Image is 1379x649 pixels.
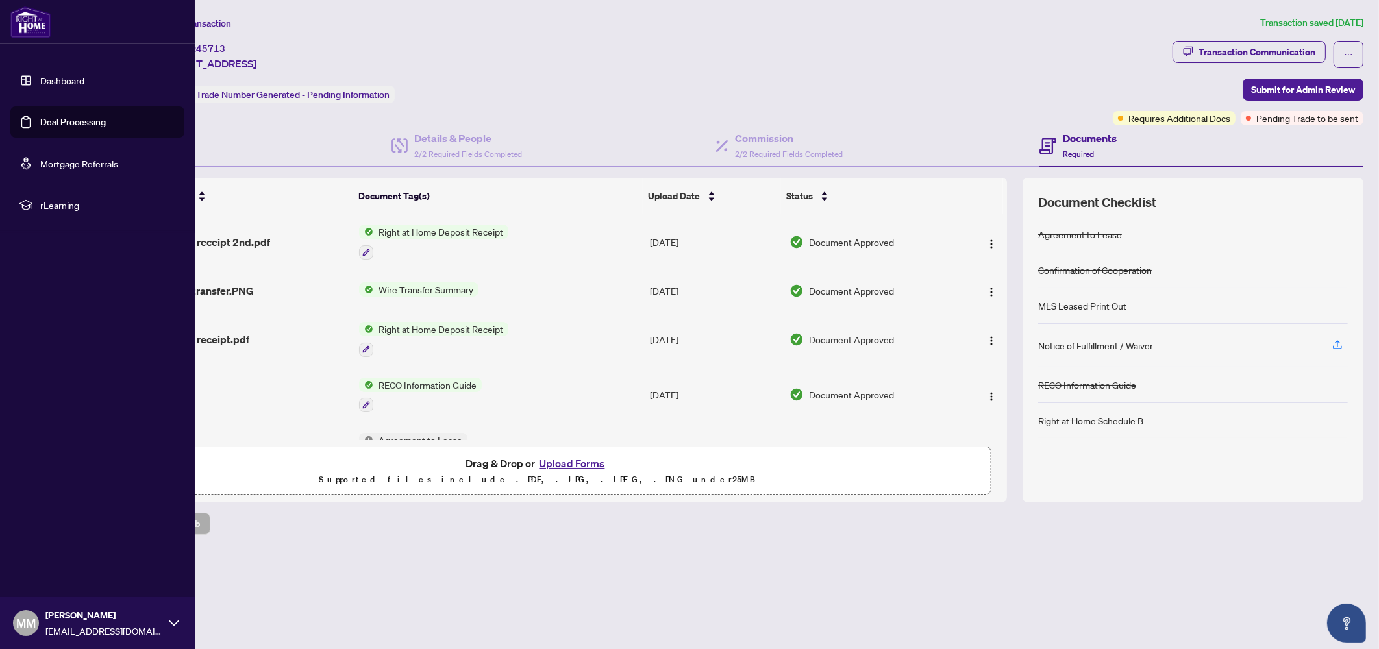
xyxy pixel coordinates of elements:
th: (8) File Name [129,178,353,214]
td: [DATE] [645,422,784,478]
a: Deal Processing [40,116,106,128]
h4: Details & People [414,130,522,146]
th: Document Tag(s) [353,178,643,214]
span: [STREET_ADDRESS] [161,56,256,71]
span: Required [1063,149,1094,159]
div: Status: [161,86,395,103]
th: Upload Date [643,178,781,214]
div: MLS Leased Print Out [1038,299,1126,313]
span: RAH deposit receipt 2nd.pdf [134,234,270,250]
span: rLearning [40,198,175,212]
span: Agreement to Lease [373,433,467,447]
button: Logo [981,280,1002,301]
button: Status IconRight at Home Deposit Receipt [359,322,508,357]
button: Transaction Communication [1173,41,1326,63]
img: Status Icon [359,433,373,447]
a: Mortgage Referrals [40,158,118,169]
td: [DATE] [645,270,784,312]
img: Logo [986,391,997,402]
img: Logo [986,336,997,346]
div: Right at Home Schedule B [1038,413,1143,428]
p: Supported files include .PDF, .JPG, .JPEG, .PNG under 25 MB [92,472,983,487]
button: Logo [981,384,1002,405]
h4: Documents [1063,130,1117,146]
button: Status IconAgreement to Lease [359,433,534,468]
img: Status Icon [359,322,373,336]
span: Requires Additional Docs [1128,111,1230,125]
img: Document Status [789,284,804,298]
img: logo [10,6,51,38]
span: Document Approved [809,284,894,298]
span: 2/2 Required Fields Completed [414,149,522,159]
button: Upload Forms [535,455,608,472]
button: Status IconRECO Information Guide [359,378,482,413]
td: [DATE] [645,312,784,367]
div: Transaction Communication [1199,42,1315,62]
span: Upload Date [648,189,700,203]
td: [DATE] [645,367,784,423]
span: Submit for Admin Review [1251,79,1355,100]
span: Document Approved [809,387,894,402]
img: Status Icon [359,378,373,392]
span: ellipsis [1344,50,1353,59]
span: Document Approved [809,235,894,249]
img: Status Icon [359,282,373,297]
span: Wire Transfer Summary [373,282,478,297]
button: Open asap [1327,604,1366,643]
span: [EMAIL_ADDRESS][DOMAIN_NAME] [45,624,162,638]
button: Status IconRight at Home Deposit Receipt [359,225,508,260]
span: Pending Trade to be sent [1256,111,1358,125]
span: View Transaction [162,18,231,29]
span: Drag & Drop orUpload FormsSupported files include .PDF, .JPG, .JPEG, .PNG under25MB [84,447,991,495]
span: Trade Number Generated - Pending Information [196,89,390,101]
img: Document Status [789,332,804,347]
img: Document Status [789,235,804,249]
span: 2/2 Required Fields Completed [735,149,843,159]
span: Document Approved [809,332,894,347]
span: [PERSON_NAME] [45,608,162,622]
img: Logo [986,239,997,249]
td: [DATE] [645,214,784,270]
span: Drag & Drop or [466,455,608,472]
div: RECO Information Guide [1038,378,1136,392]
img: Status Icon [359,225,373,239]
th: Status [781,178,954,214]
span: 45713 [196,43,225,55]
img: Document Status [789,387,804,402]
span: RECO Information Guide [373,378,482,392]
span: Right at Home Deposit Receipt [373,322,508,336]
button: Submit for Admin Review [1243,79,1363,101]
img: Logo [986,287,997,297]
button: Logo [981,329,1002,350]
div: Notice of Fulfillment / Waiver [1038,338,1153,352]
article: Transaction saved [DATE] [1260,16,1363,31]
div: Confirmation of Cooperation [1038,263,1152,277]
button: Status IconWire Transfer Summary [359,282,478,297]
span: Right at Home Deposit Receipt [373,225,508,239]
h4: Commission [735,130,843,146]
button: Logo [981,232,1002,252]
span: MM [16,614,36,632]
div: Agreement to Lease [1038,227,1122,241]
span: Document Checklist [1038,193,1156,212]
span: Status [786,189,813,203]
a: Dashboard [40,75,84,86]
